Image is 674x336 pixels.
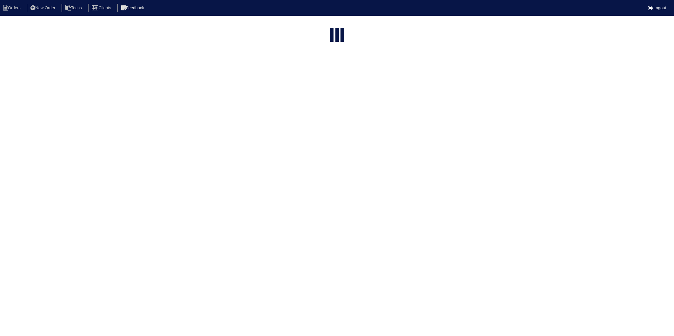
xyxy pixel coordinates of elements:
a: Logout [648,5,666,10]
a: Clients [88,5,116,10]
a: Techs [62,5,87,10]
li: Techs [62,4,87,12]
li: Feedback [117,4,149,12]
div: loading... [335,28,339,45]
li: New Order [27,4,60,12]
li: Clients [88,4,116,12]
a: New Order [27,5,60,10]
